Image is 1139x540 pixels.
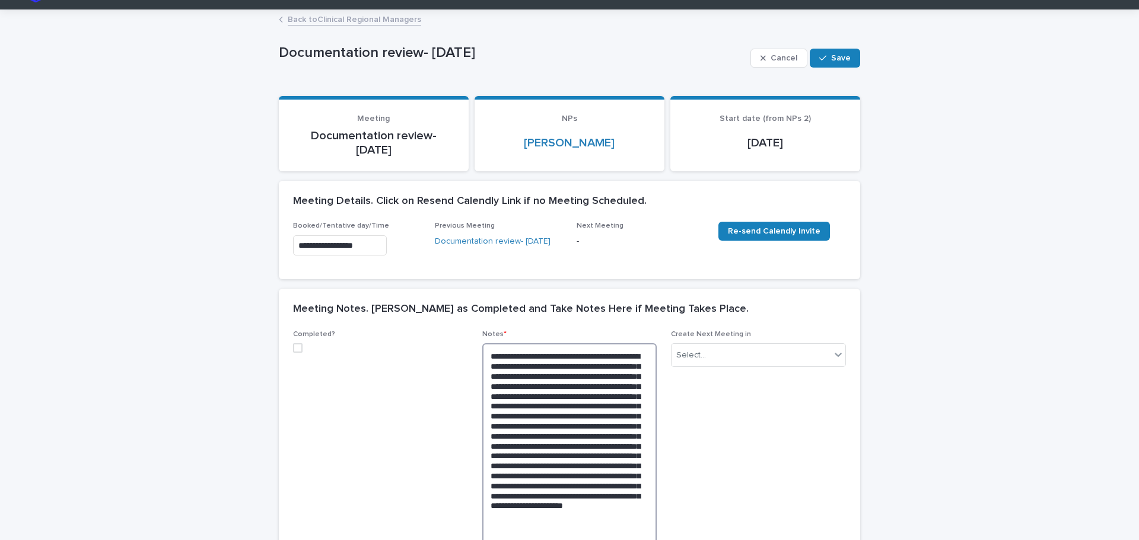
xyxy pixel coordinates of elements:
[771,54,797,62] span: Cancel
[357,114,390,123] span: Meeting
[279,44,746,62] p: Documentation review- [DATE]
[293,303,749,316] h2: Meeting Notes. [PERSON_NAME] as Completed and Take Notes Here if Meeting Takes Place.
[293,195,647,208] h2: Meeting Details. Click on Resend Calendly Link if no Meeting Scheduled.
[293,129,454,157] p: Documentation review- [DATE]
[728,227,820,235] span: Re-send Calendly Invite
[293,222,389,229] span: Booked/Tentative day/Time
[288,12,421,25] a: Back toClinical Regional Managers
[720,114,811,123] span: Start date (from NPs 2)
[482,331,507,338] span: Notes
[810,49,860,68] button: Save
[831,54,851,62] span: Save
[676,349,706,362] div: Select...
[577,222,623,229] span: Next Meeting
[293,331,335,338] span: Completed?
[562,114,577,123] span: NPs
[750,49,807,68] button: Cancel
[524,136,615,150] a: [PERSON_NAME]
[685,136,846,150] p: [DATE]
[718,222,830,241] a: Re-send Calendly Invite
[577,235,704,248] p: -
[671,331,751,338] span: Create Next Meeting in
[435,235,551,248] a: Documentation review- [DATE]
[435,222,495,229] span: Previous Meeting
